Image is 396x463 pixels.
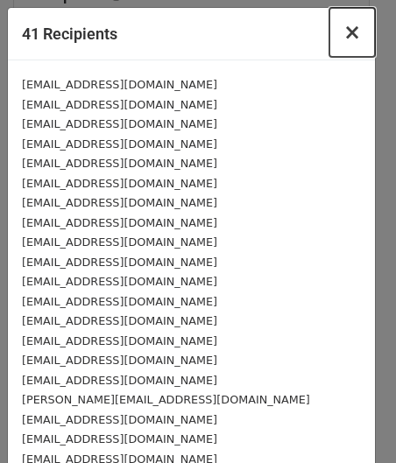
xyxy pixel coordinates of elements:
h5: 41 Recipients [22,22,117,46]
small: [EMAIL_ADDRESS][DOMAIN_NAME] [22,334,217,347]
small: [EMAIL_ADDRESS][DOMAIN_NAME] [22,117,217,130]
small: [EMAIL_ADDRESS][DOMAIN_NAME] [22,413,217,426]
small: [EMAIL_ADDRESS][DOMAIN_NAME] [22,216,217,229]
span: × [343,20,361,45]
small: [EMAIL_ADDRESS][DOMAIN_NAME] [22,177,217,190]
small: [EMAIL_ADDRESS][DOMAIN_NAME] [22,78,217,91]
small: [PERSON_NAME][EMAIL_ADDRESS][DOMAIN_NAME] [22,393,310,406]
small: [EMAIL_ADDRESS][DOMAIN_NAME] [22,196,217,209]
small: [EMAIL_ADDRESS][DOMAIN_NAME] [22,374,217,387]
small: [EMAIL_ADDRESS][DOMAIN_NAME] [22,275,217,288]
iframe: Chat Widget [308,379,396,463]
small: [EMAIL_ADDRESS][DOMAIN_NAME] [22,137,217,151]
small: [EMAIL_ADDRESS][DOMAIN_NAME] [22,432,217,445]
small: [EMAIL_ADDRESS][DOMAIN_NAME] [22,98,217,111]
small: [EMAIL_ADDRESS][DOMAIN_NAME] [22,354,217,367]
small: [EMAIL_ADDRESS][DOMAIN_NAME] [22,235,217,249]
small: [EMAIL_ADDRESS][DOMAIN_NAME] [22,314,217,327]
button: Close [329,8,375,57]
small: [EMAIL_ADDRESS][DOMAIN_NAME] [22,157,217,170]
small: [EMAIL_ADDRESS][DOMAIN_NAME] [22,256,217,269]
small: [EMAIL_ADDRESS][DOMAIN_NAME] [22,295,217,308]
